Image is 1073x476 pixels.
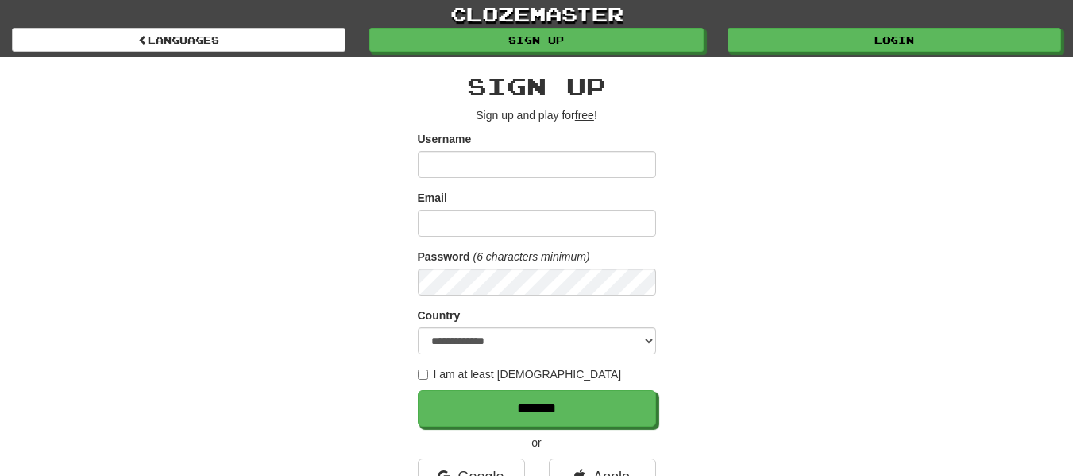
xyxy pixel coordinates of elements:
[418,370,428,380] input: I am at least [DEMOGRAPHIC_DATA]
[12,28,345,52] a: Languages
[418,435,656,451] p: or
[418,249,470,265] label: Password
[418,190,447,206] label: Email
[418,366,622,382] label: I am at least [DEMOGRAPHIC_DATA]
[418,107,656,123] p: Sign up and play for !
[575,109,594,122] u: free
[418,131,472,147] label: Username
[418,73,656,99] h2: Sign up
[473,250,590,263] em: (6 characters minimum)
[728,28,1061,52] a: Login
[369,28,703,52] a: Sign up
[418,308,461,323] label: Country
